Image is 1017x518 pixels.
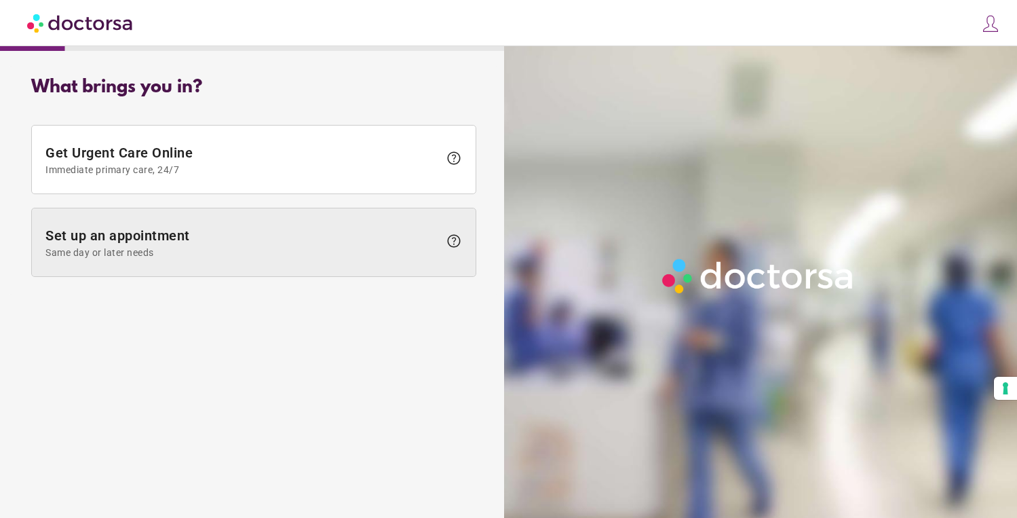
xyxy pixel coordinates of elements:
span: Same day or later needs [45,247,439,258]
span: Immediate primary care, 24/7 [45,164,439,175]
button: Your consent preferences for tracking technologies [994,377,1017,400]
span: Get Urgent Care Online [45,145,439,175]
span: Set up an appointment [45,227,439,258]
img: Logo-Doctorsa-trans-White-partial-flat.png [657,253,860,299]
img: Doctorsa.com [27,7,134,38]
img: icons8-customer-100.png [981,14,1000,33]
span: help [446,233,462,249]
span: help [446,150,462,166]
div: What brings you in? [31,77,476,98]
